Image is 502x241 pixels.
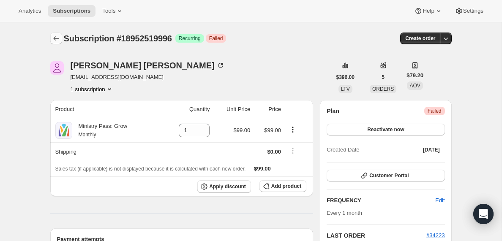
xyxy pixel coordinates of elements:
img: product img [55,122,72,139]
span: $0.00 [267,149,281,155]
span: $79.20 [407,71,423,80]
span: Failed [209,35,223,42]
button: Shipping actions [286,146,300,155]
span: [DATE] [423,146,440,153]
button: Reactivate now [327,124,445,135]
button: Customer Portal [327,170,445,181]
div: Open Intercom Messenger [473,204,494,224]
span: Customer Portal [369,172,409,179]
button: 5 [376,71,390,83]
button: Apply discount [197,180,251,193]
span: Edit [435,196,445,205]
span: Failed [428,108,442,114]
button: Add product [259,180,306,192]
a: #34223 [426,232,445,238]
button: Help [409,5,447,17]
span: Reactivate now [367,126,404,133]
span: Settings [463,8,483,14]
div: Ministry Pass: Grow [72,122,128,139]
button: Settings [450,5,488,17]
span: $99.00 [264,127,281,133]
th: Price [253,100,284,119]
span: $99.00 [254,165,271,172]
button: Analytics [14,5,46,17]
h2: Plan [327,107,339,115]
button: Subscriptions [50,32,62,44]
button: #34223 [426,231,445,240]
span: Add product [271,183,301,190]
button: [DATE] [418,144,445,156]
h2: LAST ORDER [327,231,426,240]
button: $396.00 [331,71,360,83]
span: Create order [405,35,435,42]
span: Sales tax (if applicable) is not displayed because it is calculated with each new order. [55,166,246,172]
span: Subscriptions [53,8,90,14]
span: Tools [102,8,115,14]
span: Analytics [19,8,41,14]
span: AOV [409,83,420,89]
button: Edit [430,194,450,207]
span: Help [423,8,434,14]
span: Every 1 month [327,210,362,216]
small: Monthly [79,132,96,138]
th: Unit Price [212,100,253,119]
h2: FREQUENCY [327,196,435,205]
button: Product actions [71,85,114,93]
span: Recurring [179,35,201,42]
th: Shipping [50,142,162,161]
span: ORDERS [372,86,394,92]
div: [PERSON_NAME] [PERSON_NAME] [71,61,225,70]
button: Tools [97,5,129,17]
span: Apply discount [209,183,246,190]
span: Created Date [327,146,359,154]
span: [EMAIL_ADDRESS][DOMAIN_NAME] [71,73,225,81]
span: Payton Rowe [50,61,64,75]
span: LTV [341,86,350,92]
th: Quantity [162,100,212,119]
th: Product [50,100,162,119]
span: Subscription #18952519996 [64,34,172,43]
button: Subscriptions [48,5,95,17]
span: $99.00 [234,127,251,133]
span: 5 [382,74,385,81]
button: Product actions [286,125,300,134]
button: Create order [400,32,440,44]
span: $396.00 [336,74,355,81]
